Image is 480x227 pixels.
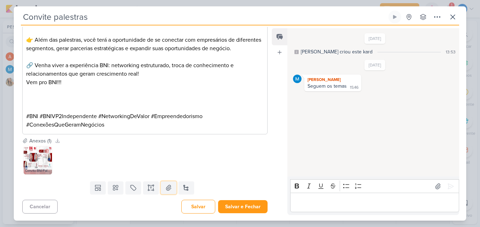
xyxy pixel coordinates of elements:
img: DCuEb7nNXNKSOygTCtYGrCS9eobGLK-metaQ29udml0ZSBCTkkgUGFsZXN0cmFudGVzICgxNykuanBn-.jpg [24,146,52,174]
div: [PERSON_NAME] criou este kard [301,48,373,56]
div: Editor toolbar [290,179,459,193]
div: Anexos (1) [29,137,51,145]
img: MARIANA MIRANDA [293,75,302,83]
div: [PERSON_NAME] [306,76,360,83]
div: Editor editing area: main [290,193,459,212]
button: Salvar e Fechar [218,200,268,213]
div: Seguem os temas [308,83,347,89]
button: Cancelar [22,200,58,214]
div: Convite BNI Palestrantes (17).jpg [24,167,52,174]
div: Ligar relógio [392,14,398,20]
p: #BNI #BNIVP2Independente #NetworkingDeValor #Empreendedorismo #ConexõesQueGeramNegócios [26,112,264,129]
p: 👉 Além das palestras, você terá a oportunidade de se conectar com empresários de diferentes segme... [26,36,264,53]
div: 13:53 [446,49,456,55]
button: Salvar [181,200,215,214]
p: 🔗 Venha viver a experiência BNI: networking estruturado, troca de conhecimento e relacionamentos ... [26,61,264,78]
div: 15:46 [350,85,358,91]
p: Vem pro BNI!!! [26,78,264,87]
input: Kard Sem Título [21,11,387,23]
